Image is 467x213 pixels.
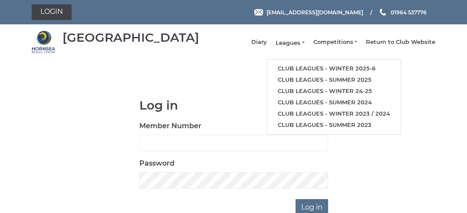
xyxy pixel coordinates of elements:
[366,38,435,46] a: Return to Club Website
[267,74,401,86] a: Club leagues - Summer 2025
[139,158,174,169] label: Password
[380,9,386,16] img: Phone us
[276,39,304,47] a: Leagues
[139,99,328,112] h1: Log in
[313,38,357,46] a: Competitions
[62,31,199,44] div: [GEOGRAPHIC_DATA]
[391,9,427,15] span: 01964 537776
[251,38,267,46] a: Diary
[32,30,56,54] img: Hornsea Bowls Centre
[254,9,263,16] img: Email
[378,8,427,17] a: Phone us 01964 537776
[254,8,363,17] a: Email [EMAIL_ADDRESS][DOMAIN_NAME]
[139,121,201,131] label: Member Number
[32,4,72,20] a: Login
[267,63,401,74] a: Club leagues - Winter 2025-6
[266,9,363,15] span: [EMAIL_ADDRESS][DOMAIN_NAME]
[267,97,401,108] a: Club leagues - Summer 2024
[267,59,401,134] ul: Leagues
[267,120,401,131] a: Club leagues - Summer 2023
[267,108,401,120] a: Club leagues - Winter 2023 / 2024
[267,86,401,97] a: Club leagues - Winter 24-25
